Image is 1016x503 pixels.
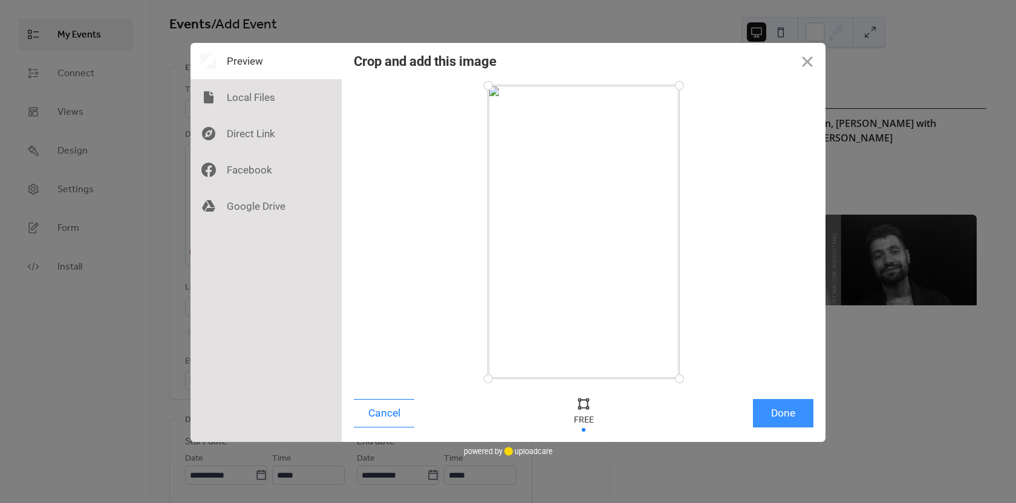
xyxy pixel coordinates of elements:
button: Cancel [354,399,414,427]
div: powered by [464,442,553,460]
div: Direct Link [190,115,342,152]
div: Preview [190,43,342,79]
a: uploadcare [503,447,553,456]
button: Done [753,399,813,427]
div: Crop and add this image [354,54,497,69]
div: Facebook [190,152,342,188]
button: Close [789,43,825,79]
div: Local Files [190,79,342,115]
div: Google Drive [190,188,342,224]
